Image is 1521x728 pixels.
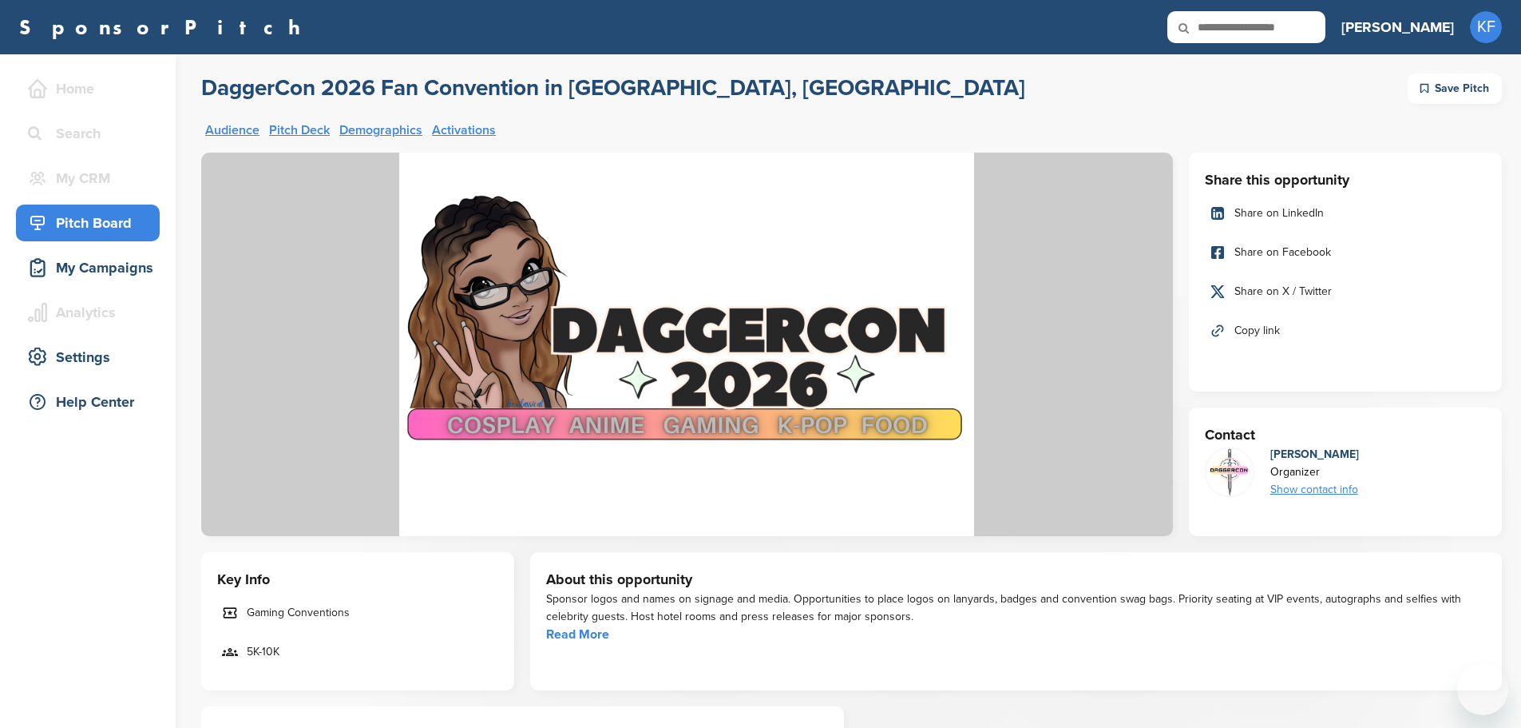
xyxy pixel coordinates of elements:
div: Organizer [1270,463,1359,481]
div: My Campaigns [24,253,160,282]
span: Gaming Conventions [247,604,350,622]
div: Settings [24,343,160,372]
span: Share on LinkedIn [1234,205,1324,222]
h3: Contact [1205,424,1486,446]
a: Share on X / Twitter [1205,275,1486,308]
div: Help Center [24,388,160,416]
span: KF [1470,11,1502,43]
a: Copy link [1205,314,1486,348]
a: Activations [432,124,496,137]
a: Share on Facebook [1205,236,1486,269]
a: DaggerCon 2026 Fan Convention in [GEOGRAPHIC_DATA], [GEOGRAPHIC_DATA] [201,74,1025,104]
a: Demographics [339,124,422,137]
div: Analytics [24,298,160,327]
a: Pitch Board [16,205,160,241]
a: Audience [205,124,259,137]
div: Save Pitch [1408,74,1502,104]
span: Copy link [1234,322,1280,340]
a: Settings [16,339,160,376]
a: Share on LinkedIn [1205,197,1486,230]
h3: Key Info [217,568,498,591]
a: Help Center [16,384,160,420]
span: Share on X / Twitter [1234,283,1332,300]
a: Analytics [16,294,160,331]
a: Read More [546,627,609,642]
img: Sponsorpitch & [201,153,1173,536]
h3: About this opportunity [546,568,1486,591]
div: [PERSON_NAME] [1270,446,1359,463]
a: My Campaigns [16,249,160,286]
h2: DaggerCon 2026 Fan Convention in [GEOGRAPHIC_DATA], [GEOGRAPHIC_DATA] [201,74,1025,102]
div: Home [24,74,160,103]
a: Pitch Deck [269,124,330,137]
div: Show contact info [1270,481,1359,499]
div: Pitch Board [24,209,160,237]
a: SponsorPitch [19,17,311,38]
a: [PERSON_NAME] [1341,10,1454,45]
a: My CRM [16,160,160,197]
img: L daggercon logo2025 2 (2) [1206,448,1254,496]
span: 5K-10K [247,643,279,661]
h3: [PERSON_NAME] [1341,16,1454,38]
div: My CRM [24,164,160,193]
div: Search [24,119,160,148]
iframe: Button to launch messaging window [1457,664,1508,715]
span: Share on Facebook [1234,244,1331,261]
h3: Share this opportunity [1205,169,1486,191]
a: Home [16,70,160,107]
a: Search [16,115,160,152]
div: Sponsor logos and names on signage and media. Opportunities to place logos on lanyards, badges an... [546,591,1486,626]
